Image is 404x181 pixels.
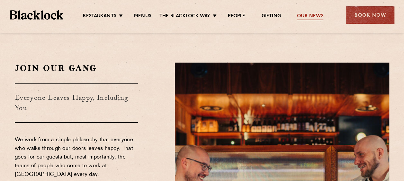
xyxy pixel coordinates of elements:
[134,13,151,20] a: Menus
[261,13,281,20] a: Gifting
[228,13,245,20] a: People
[346,6,394,24] div: Book Now
[83,13,116,20] a: Restaurants
[10,10,63,19] img: BL_Textured_Logo-footer-cropped.svg
[297,13,324,20] a: Our News
[159,13,210,20] a: The Blacklock Way
[15,83,138,123] h3: Everyone Leaves Happy, Including You
[15,63,138,74] h2: Join Our Gang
